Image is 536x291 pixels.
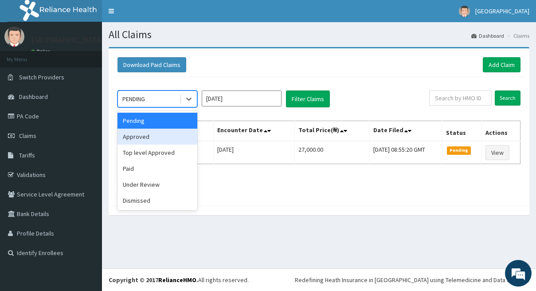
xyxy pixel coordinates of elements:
span: Dashboard [19,93,48,101]
input: Search by HMO ID [429,90,492,106]
h1: All Claims [109,29,529,40]
a: Online [31,48,52,55]
footer: All rights reserved. [102,268,536,291]
th: Date Filed [370,121,442,142]
div: Dismissed [117,193,197,208]
div: Top level Approved [117,145,197,161]
li: Claims [505,32,529,39]
input: Select Month and Year [202,90,282,106]
input: Search [495,90,520,106]
img: User Image [4,27,24,47]
button: Filter Claims [286,90,330,107]
span: [GEOGRAPHIC_DATA] [475,7,529,15]
td: [DATE] [213,141,294,164]
span: Claims [19,132,36,140]
p: [GEOGRAPHIC_DATA] [31,36,104,44]
div: PENDING [122,94,145,103]
img: User Image [459,6,470,17]
div: Redefining Heath Insurance in [GEOGRAPHIC_DATA] using Telemedicine and Data Science! [295,275,529,284]
img: d_794563401_company_1708531726252_794563401 [16,44,36,67]
span: Pending [447,146,471,154]
span: Tariffs [19,151,35,159]
button: Download Paid Claims [117,57,186,72]
textarea: Type your message and hit 'Enter' [4,196,169,227]
span: We're online! [51,88,122,178]
td: 27,000.00 [294,141,370,164]
a: View [485,145,509,160]
div: Pending [117,113,197,129]
strong: Copyright © 2017 . [109,276,198,284]
a: RelianceHMO [158,276,196,284]
a: Add Claim [483,57,520,72]
span: Switch Providers [19,73,64,81]
div: Under Review [117,177,197,193]
div: Minimize live chat window [145,4,167,26]
div: Chat with us now [46,50,149,61]
th: Actions [482,121,520,142]
th: Status [442,121,482,142]
th: Total Price(₦) [294,121,370,142]
td: [DATE] 08:55:20 GMT [370,141,442,164]
a: Dashboard [471,32,504,39]
div: Paid [117,161,197,177]
th: Encounter Date [213,121,294,142]
div: Approved [117,129,197,145]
